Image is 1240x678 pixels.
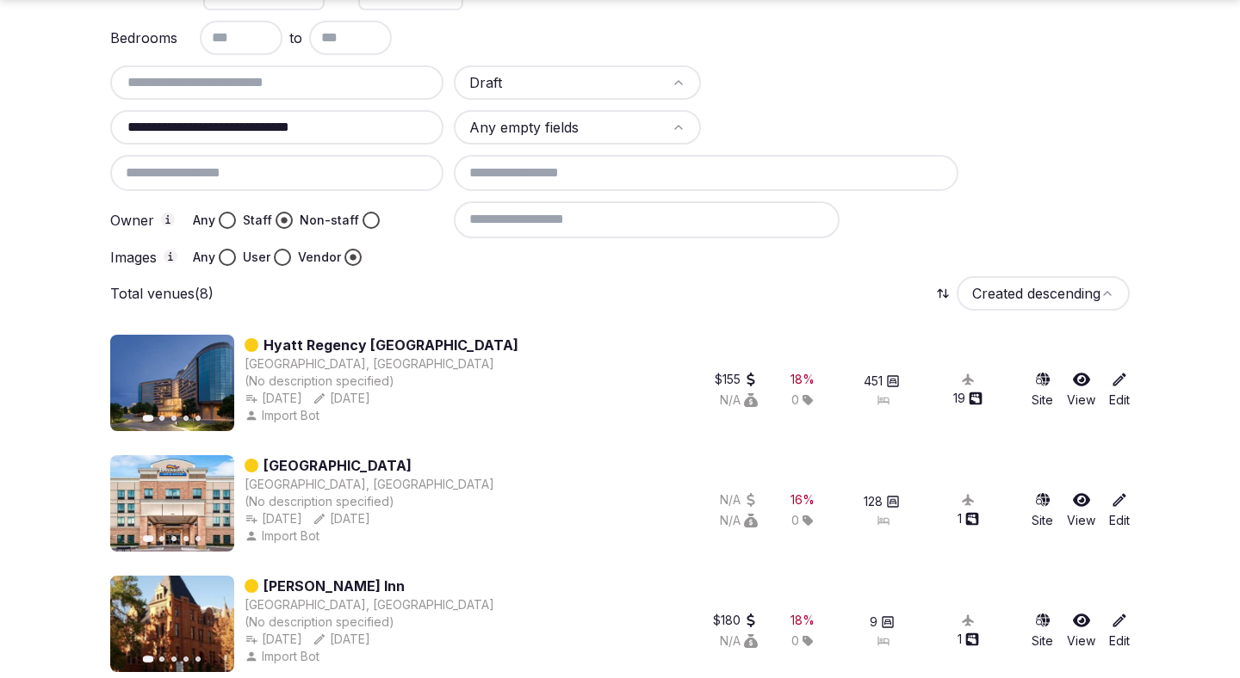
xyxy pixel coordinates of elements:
button: Go to slide 1 [143,415,154,422]
button: Go to slide 3 [171,416,177,421]
button: Go to slide 5 [195,536,201,541]
button: 1 [958,510,979,527]
a: Edit [1109,491,1130,529]
button: [DATE] [313,510,370,527]
label: Vendor [298,249,341,266]
a: View [1067,491,1095,529]
div: (No description specified) [245,613,494,631]
span: 9 [870,613,877,631]
button: Import Bot [245,527,323,545]
button: Go to slide 2 [159,416,164,421]
button: 128 [864,493,900,510]
button: [GEOGRAPHIC_DATA], [GEOGRAPHIC_DATA] [245,355,494,373]
span: 128 [864,493,883,510]
button: Go to slide 5 [195,416,201,421]
label: Any [193,249,215,266]
button: 1 [958,631,979,648]
button: [DATE] [245,390,302,407]
div: 18 % [790,612,815,629]
div: (No description specified) [245,373,518,390]
button: 19 [953,390,983,407]
button: Go to slide 4 [183,536,189,541]
label: Owner [110,213,179,228]
button: Go to slide 3 [171,656,177,662]
button: 16% [790,491,815,508]
label: Images [110,250,179,265]
button: [DATE] [313,631,370,648]
div: 18 % [790,371,815,388]
label: Staff [243,212,272,229]
span: 0 [791,391,799,409]
button: N/A [720,491,758,508]
a: [PERSON_NAME] Inn [263,576,405,596]
button: Import Bot [245,648,323,665]
span: 0 [791,632,799,650]
div: (No description specified) [245,493,494,510]
button: $180 [713,612,758,629]
img: Featured image for Hyatt Regency Denver Tech Center [110,335,234,431]
button: N/A [720,512,758,529]
label: Non-staff [300,212,359,229]
button: [GEOGRAPHIC_DATA], [GEOGRAPHIC_DATA] [245,476,494,493]
button: Import Bot [245,407,323,424]
button: Go to slide 4 [183,416,189,421]
button: Go to slide 1 [143,656,154,663]
button: Go to slide 3 [171,536,177,541]
button: [DATE] [313,390,370,407]
label: Any [193,212,215,229]
a: Site [1032,491,1053,529]
button: 9 [870,613,895,631]
button: N/A [720,391,758,409]
button: [GEOGRAPHIC_DATA], [GEOGRAPHIC_DATA] [245,596,494,613]
button: Go to slide 4 [183,656,189,662]
button: Go to slide 2 [159,656,164,662]
a: View [1067,371,1095,409]
span: to [289,28,302,48]
p: Total venues (8) [110,284,214,303]
button: [DATE] [245,631,302,648]
img: Featured image for Baymont Inn & Suites Denver Intl Airport [110,455,234,552]
span: 0 [791,512,799,529]
a: Edit [1109,371,1130,409]
label: Bedrooms [110,31,179,45]
button: Go to slide 2 [159,536,164,541]
a: Site [1032,612,1053,650]
a: Hyatt Regency [GEOGRAPHIC_DATA] [263,335,518,355]
button: 18% [790,612,815,629]
button: Images [164,250,177,263]
a: Site [1032,371,1053,409]
span: 451 [864,373,883,390]
button: 451 [864,373,900,390]
a: Edit [1109,612,1130,650]
button: [DATE] [245,510,302,527]
a: View [1067,612,1095,650]
div: 16 % [790,491,815,508]
button: $155 [715,371,758,388]
img: Featured image for Patterson Inn [110,576,234,672]
a: [GEOGRAPHIC_DATA] [263,455,412,476]
label: User [243,249,270,266]
button: Go to slide 1 [143,535,154,542]
button: N/A [720,632,758,650]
